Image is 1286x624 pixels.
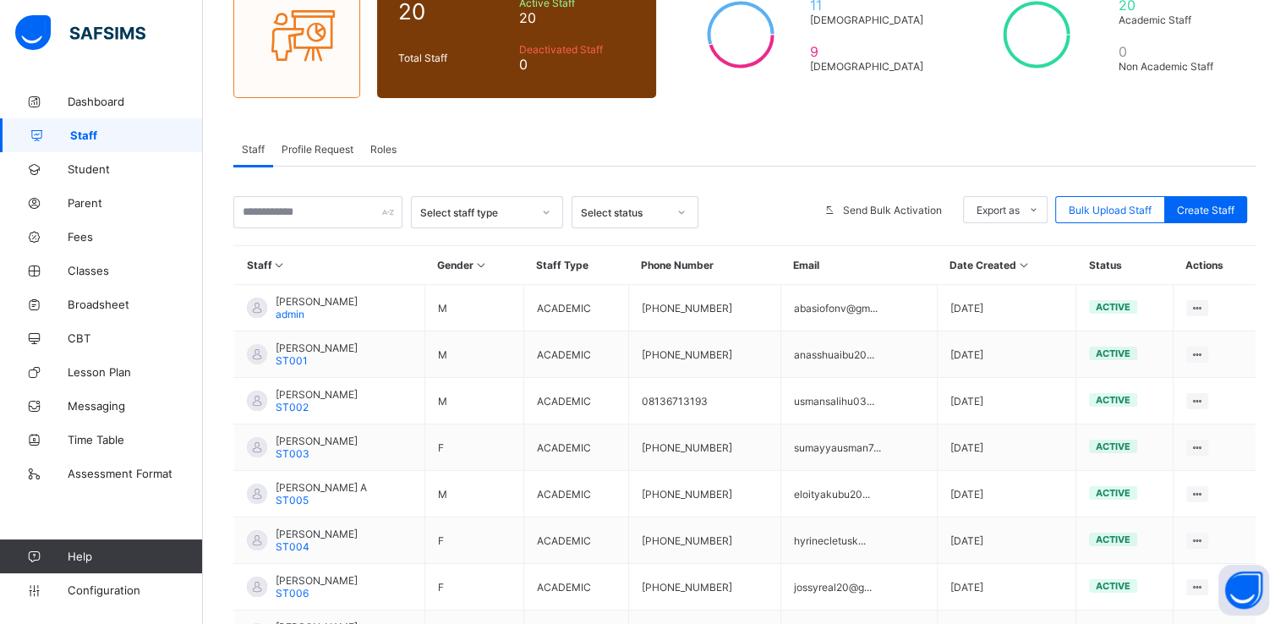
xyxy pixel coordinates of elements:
span: [DEMOGRAPHIC_DATA] [810,14,931,26]
span: active [1096,441,1130,452]
th: Gender [424,246,523,285]
i: Sort in Ascending Order [1016,259,1031,271]
td: jossyreal20@g... [780,564,937,610]
td: [DATE] [937,564,1075,610]
td: [DATE] [937,424,1075,471]
span: Staff [70,129,203,142]
span: [PERSON_NAME] [276,388,358,401]
td: ACADEMIC [523,517,628,564]
span: [PERSON_NAME] [276,295,358,308]
span: active [1096,394,1130,406]
td: ACADEMIC [523,285,628,331]
span: Non Academic Staff [1119,60,1227,73]
div: Total Staff [394,47,515,68]
td: M [424,331,523,378]
td: [DATE] [937,517,1075,564]
td: ACADEMIC [523,424,628,471]
td: anasshuaibu20... [780,331,937,378]
td: 08136713193 [628,378,780,424]
td: [PHONE_NUMBER] [628,517,780,564]
img: safsims [15,15,145,51]
th: Staff Type [523,246,628,285]
span: [PERSON_NAME] [276,342,358,354]
td: [PHONE_NUMBER] [628,424,780,471]
span: Academic Staff [1119,14,1227,26]
span: active [1096,580,1130,592]
span: active [1096,301,1130,313]
span: [PERSON_NAME] [276,528,358,540]
td: ACADEMIC [523,564,628,610]
td: hyrinecletusk... [780,517,937,564]
td: sumayyausman7... [780,424,937,471]
th: Status [1075,246,1173,285]
span: Messaging [68,399,203,413]
td: F [424,424,523,471]
i: Sort in Ascending Order [473,259,488,271]
td: M [424,378,523,424]
td: M [424,471,523,517]
td: [DATE] [937,285,1075,331]
span: Fees [68,230,203,244]
td: usmansalihu03... [780,378,937,424]
i: Sort in Ascending Order [272,259,287,271]
td: M [424,285,523,331]
span: Deactivated Staff [519,43,635,56]
td: F [424,517,523,564]
span: active [1096,534,1130,545]
td: eloityakubu20... [780,471,937,517]
td: [PHONE_NUMBER] [628,331,780,378]
td: ACADEMIC [523,331,628,378]
th: Email [780,246,937,285]
span: [PERSON_NAME] [276,574,358,587]
span: 20 [519,9,635,26]
td: [PHONE_NUMBER] [628,285,780,331]
span: [DEMOGRAPHIC_DATA] [810,60,931,73]
th: Date Created [937,246,1075,285]
td: [DATE] [937,378,1075,424]
td: [PHONE_NUMBER] [628,471,780,517]
span: [PERSON_NAME] A [276,481,367,494]
td: ACADEMIC [523,378,628,424]
span: Create Staff [1177,204,1234,216]
span: Roles [370,143,397,156]
button: Open asap [1218,565,1269,616]
span: 0 [519,56,635,73]
span: ST004 [276,540,309,553]
span: Broadsheet [68,298,203,311]
td: F [424,564,523,610]
span: Dashboard [68,95,203,108]
span: Staff [242,143,265,156]
span: ST005 [276,494,309,506]
th: Phone Number [628,246,780,285]
span: 0 [1119,43,1227,60]
th: Actions [1173,246,1256,285]
span: ST001 [276,354,308,367]
span: CBT [68,331,203,345]
td: [DATE] [937,471,1075,517]
span: admin [276,308,304,320]
span: Time Table [68,433,203,446]
span: active [1096,348,1130,359]
span: active [1096,487,1130,499]
span: ST003 [276,447,309,460]
span: Help [68,550,202,563]
th: Staff [234,246,425,285]
span: Classes [68,264,203,277]
div: Select status [581,206,667,219]
span: Profile Request [282,143,353,156]
span: Parent [68,196,203,210]
span: Export as [977,204,1020,216]
span: Send Bulk Activation [843,204,942,216]
span: Lesson Plan [68,365,203,379]
span: [PERSON_NAME] [276,435,358,447]
div: Select staff type [420,206,532,219]
td: [PHONE_NUMBER] [628,564,780,610]
span: ST006 [276,587,309,599]
span: 9 [810,43,931,60]
td: ACADEMIC [523,471,628,517]
td: [DATE] [937,331,1075,378]
span: Student [68,162,203,176]
span: Assessment Format [68,467,203,480]
span: Bulk Upload Staff [1069,204,1152,216]
td: abasiofonv@gm... [780,285,937,331]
